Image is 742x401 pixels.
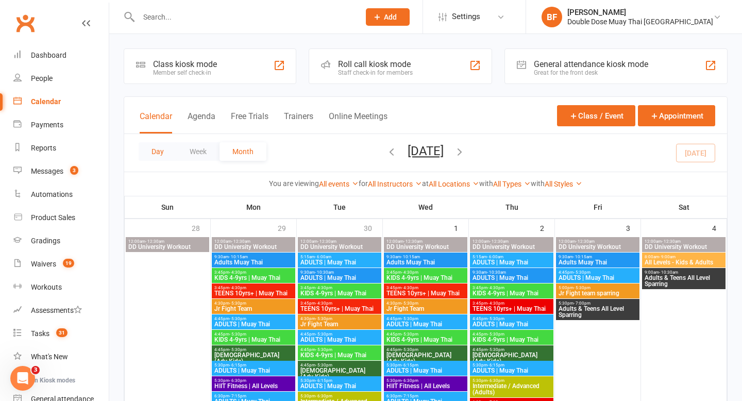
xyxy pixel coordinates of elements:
span: 4:30pm [214,301,293,306]
div: Staff check-in for members [338,69,413,76]
span: - 5:30pm [229,347,246,352]
span: ADULTS | Muay Thai [300,259,379,265]
span: 6:30pm [214,394,293,398]
span: 4:45pm [214,347,293,352]
span: - 12:30am [576,239,595,244]
span: 3 [31,366,40,374]
span: 5:30pm [386,378,465,383]
th: Thu [469,196,555,218]
span: - 6:00am [315,255,331,259]
span: Jr Fight Team [214,306,293,312]
div: Messages [31,167,63,175]
span: - 12:30am [231,239,250,244]
span: 6:30pm [386,394,465,398]
span: 5:30pm [472,363,551,367]
span: ADULTS | Muay Thai [472,321,551,327]
span: 4:45pm [300,363,379,367]
span: 3:45pm [300,286,379,290]
div: What's New [31,353,68,361]
button: Week [177,142,220,161]
span: - 10:15am [229,255,248,259]
a: Clubworx [12,10,38,36]
span: Adults Muay Thai [214,259,293,265]
span: - 6:30pm [487,378,504,383]
a: Tasks 31 [13,322,109,345]
button: Appointment [638,105,715,126]
div: General attendance kiosk mode [534,59,648,69]
button: Class / Event [557,105,635,126]
div: Waivers [31,260,56,268]
div: Member self check-in [153,69,217,76]
span: DD University Workout [472,244,551,250]
span: - 10:15am [573,255,592,259]
span: - 6:30pm [229,378,246,383]
span: - 5:30pm [315,332,332,337]
span: 12:00am [300,239,379,244]
span: 5:00pm [558,286,637,290]
span: KIDS 4-9yrs | Muay Thai [472,337,551,343]
span: 9:30am [386,255,465,259]
div: Gradings [31,237,60,245]
span: [DEMOGRAPHIC_DATA] (Adv Kids) [300,367,379,380]
span: - 4:30pm [315,286,332,290]
a: All events [319,180,359,188]
a: Automations [13,183,109,206]
span: 4:45pm [300,332,379,337]
button: Month [220,142,266,161]
span: DD University Workout [386,244,465,250]
span: Adults & Teens All Level Sparring [644,275,723,287]
span: - 7:15pm [401,394,418,398]
span: - 5:30pm [229,301,246,306]
span: - 10:30am [315,270,334,275]
iframe: Intercom live chat [10,366,35,391]
span: ADULTS | Muay Thai [472,275,551,281]
span: 5:30pm [300,394,379,398]
span: ADULTS | Muay Thai [558,275,637,281]
span: - 12:30am [317,239,336,244]
a: People [13,67,109,90]
span: - 7:00pm [574,301,591,306]
span: KIDS 4-9yrs | Muay Thai [386,337,465,343]
span: Intermediate / Advanced (Adults) [472,383,551,395]
div: 4 [712,219,727,236]
a: Workouts [13,276,109,299]
a: Waivers 19 [13,253,109,276]
span: - 5:30pm [574,270,591,275]
span: - 5:30pm [401,332,418,337]
a: All Locations [429,180,479,188]
span: 9:30am [472,270,551,275]
span: - 4:30pm [315,301,332,306]
th: Sat [641,196,727,218]
div: Workouts [31,283,62,291]
div: Assessments [31,306,82,314]
span: 12:00am [386,239,465,244]
span: - 12:30am [403,239,423,244]
div: Payments [31,121,63,129]
span: - 5:30pm [401,347,418,352]
span: 9:30am [558,255,637,259]
span: - 5:30pm [401,301,418,306]
span: - 12:30am [145,239,164,244]
a: Messages 3 [13,160,109,183]
div: 3 [626,219,640,236]
div: 28 [192,219,210,236]
span: ADULTS | Muay Thai [386,367,465,374]
span: ADULTS | Muay Thai [300,337,379,343]
span: 4:45pm [214,316,293,321]
span: 4:45pm [386,332,465,337]
a: All Types [493,180,531,188]
span: - 5:30pm [315,347,332,352]
span: - 6:15pm [487,363,504,367]
a: Reports [13,137,109,160]
span: TEENS 10yrs+ | Muay Thai [300,306,379,312]
a: Product Sales [13,206,109,229]
span: Adults Muay Thai [386,259,465,265]
button: Add [366,8,410,26]
span: KIDS 4-9yrs | Muay Thai [214,275,293,281]
strong: with [531,179,545,188]
strong: at [422,179,429,188]
span: - 4:30pm [229,270,246,275]
span: 5:30pm [214,363,293,367]
span: ADULTS | Muay Thai [300,275,379,281]
span: DD University Workout [214,244,293,250]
